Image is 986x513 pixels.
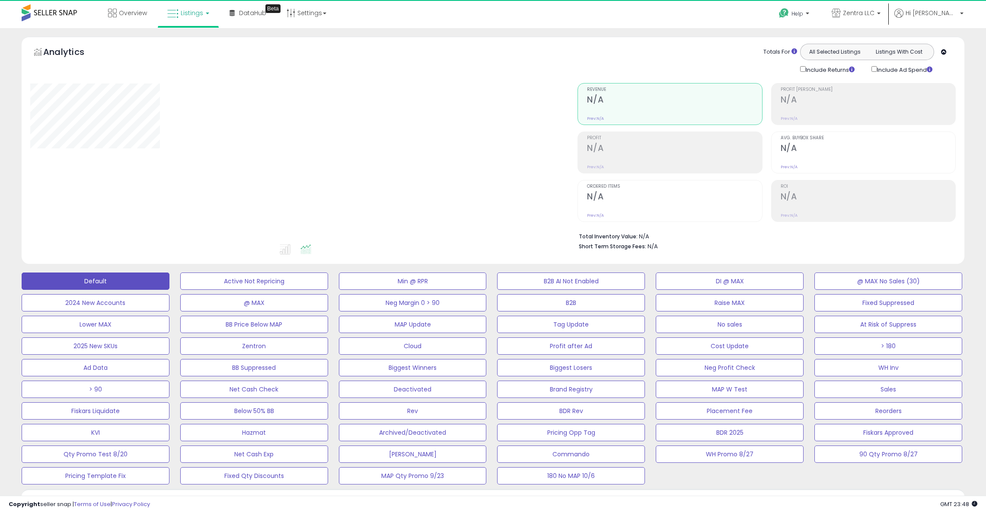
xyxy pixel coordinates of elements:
div: Totals For [763,48,797,56]
span: ROI [781,184,955,189]
button: MAP W Test [656,381,804,398]
button: Min @ RPR [339,273,487,290]
div: Tooltip anchor [265,4,281,13]
button: Brand Registry [497,381,645,398]
button: > 90 [22,381,169,398]
button: Neg Profit Check [656,359,804,376]
button: WH Inv [814,359,962,376]
button: Lower MAX [22,316,169,333]
button: Hazmat [180,424,328,441]
button: KVI [22,424,169,441]
span: Listings [181,9,203,17]
button: Pricing Template Fix [22,467,169,484]
small: Prev: N/A [587,164,604,170]
small: Prev: N/A [781,213,798,218]
b: Total Inventory Value: [579,233,638,240]
button: Sales [814,381,962,398]
button: DI @ MAX [656,273,804,290]
button: MAP Qty Promo 9/23 [339,467,487,484]
button: Raise MAX [656,294,804,311]
button: @ MAX [180,294,328,311]
button: BB Suppressed [180,359,328,376]
button: Biggest Losers [497,359,645,376]
button: No sales [656,316,804,333]
button: 2024 New Accounts [22,294,169,311]
i: Get Help [779,8,789,19]
span: DataHub [239,9,266,17]
button: Default [22,273,169,290]
button: B2B [497,294,645,311]
button: [PERSON_NAME] [339,446,487,463]
span: Ordered Items [587,184,762,189]
span: Avg. Buybox Share [781,136,955,141]
div: seller snap | | [9,500,150,509]
button: Tag Update [497,316,645,333]
li: N/A [579,231,949,241]
button: 2025 New SKUs [22,337,169,355]
button: 180 No MAP 10/6 [497,467,645,484]
button: B2B AI Not Enabled [497,273,645,290]
button: At Risk of Suppress [814,316,962,333]
small: Prev: N/A [587,116,604,121]
b: Short Term Storage Fees: [579,243,646,250]
h5: Analytics [43,46,101,60]
button: Fiskars Approved [814,424,962,441]
button: Fixed Suppressed [814,294,962,311]
a: Hi [PERSON_NAME] [894,9,964,28]
button: Profit after Ad [497,337,645,355]
button: Reorders [814,402,962,420]
small: Prev: N/A [587,213,604,218]
span: Zentra LLC [843,9,874,17]
h2: N/A [781,143,955,155]
small: Prev: N/A [781,164,798,170]
button: Commando [497,446,645,463]
button: BDR 2025 [656,424,804,441]
span: Revenue [587,87,762,92]
button: Biggest Winners [339,359,487,376]
a: Help [772,1,818,28]
button: Neg Margin 0 > 90 [339,294,487,311]
button: Archived/Deactivated [339,424,487,441]
button: @ MAX No Sales (30) [814,273,962,290]
span: Help [791,10,803,17]
span: 2025-10-6 23:48 GMT [940,500,977,508]
button: Ad Data [22,359,169,376]
a: Terms of Use [74,500,111,508]
button: WH Promo 8/27 [656,446,804,463]
button: Net Cash Check [180,381,328,398]
button: Zentron [180,337,328,355]
span: N/A [648,242,658,250]
div: Include Returns [794,64,865,74]
button: 90 Qty Promo 8/27 [814,446,962,463]
a: Privacy Policy [112,500,150,508]
h2: N/A [781,95,955,106]
button: Cloud [339,337,487,355]
button: Cost Update [656,337,804,355]
button: Fixed Qty Discounts [180,467,328,484]
button: BB Price Below MAP [180,316,328,333]
h2: N/A [587,95,762,106]
span: Hi [PERSON_NAME] [906,9,957,17]
button: > 180 [814,337,962,355]
div: Include Ad Spend [865,64,946,74]
button: Placement Fee [656,402,804,420]
button: BDR Rev [497,402,645,420]
button: Deactivated [339,381,487,398]
button: Active Not Repricing [180,273,328,290]
button: Net Cash Exp [180,446,328,463]
h2: N/A [587,143,762,155]
strong: Copyright [9,500,40,508]
h2: N/A [781,192,955,203]
span: Profit [587,136,762,141]
button: MAP Update [339,316,487,333]
button: Rev [339,402,487,420]
span: Overview [119,9,147,17]
h2: N/A [587,192,762,203]
button: Qty Promo Test 8/20 [22,446,169,463]
span: Profit [PERSON_NAME] [781,87,955,92]
small: Prev: N/A [781,116,798,121]
button: Below 50% BB [180,402,328,420]
button: All Selected Listings [803,46,867,58]
button: Pricing Opp Tag [497,424,645,441]
button: Listings With Cost [867,46,931,58]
